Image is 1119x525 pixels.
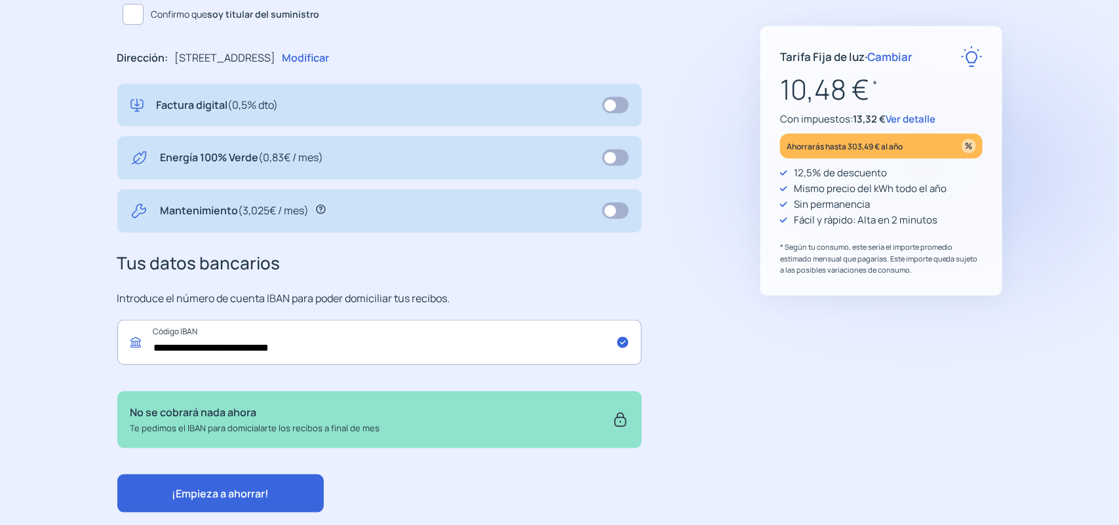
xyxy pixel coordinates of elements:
[794,197,870,212] p: Sin permanencia
[962,139,976,153] img: percentage_icon.svg
[780,111,983,127] p: Con impuestos:
[208,8,320,20] b: soy titular del suministro
[780,241,983,276] p: * Según tu consumo, este sería el importe promedio estimado mensual que pagarías. Este importe qu...
[886,112,935,126] span: Ver detalle
[117,50,168,67] p: Dirección:
[151,7,320,22] span: Confirmo que
[780,68,983,111] p: 10,48 €
[157,97,279,114] p: Factura digital
[780,48,913,66] p: Tarifa Fija de luz ·
[794,165,887,181] p: 12,5% de descuento
[130,149,147,166] img: energy-green.svg
[175,50,276,67] p: [STREET_ADDRESS]
[787,139,903,154] p: Ahorrarás hasta 303,49 € al año
[130,203,147,220] img: tool.svg
[283,50,330,67] p: Modificar
[794,181,947,197] p: Mismo precio del kWh todo el año
[853,112,886,126] span: 13,32 €
[117,250,642,277] h3: Tus datos bancarios
[172,486,269,501] span: ¡Empieza a ahorrar!
[130,404,380,421] p: No se cobrará nada ahora
[228,98,279,112] span: (0,5% dto)
[117,475,324,513] button: ¡Empieza a ahorrar!
[130,97,144,114] img: digital-invoice.svg
[117,290,642,307] p: Introduce el número de cuenta IBAN para poder domiciliar tus recibos.
[259,150,324,165] span: (0,83€ / mes)
[612,404,629,435] img: secure.svg
[867,49,913,64] span: Cambiar
[130,421,380,435] p: Te pedimos el IBAN para domicialarte los recibos a final de mes
[794,212,937,228] p: Fácil y rápido: Alta en 2 minutos
[961,46,983,68] img: rate-E.svg
[161,203,309,220] p: Mantenimiento
[239,203,309,218] span: (3,025€ / mes)
[161,149,324,166] p: Energía 100% Verde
